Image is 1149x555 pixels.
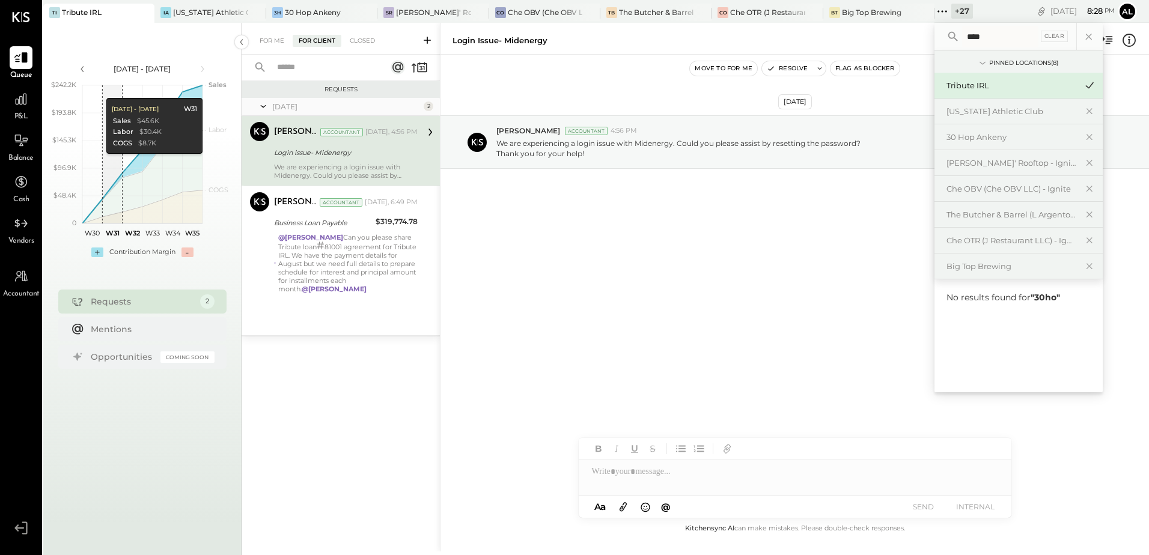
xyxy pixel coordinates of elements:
[62,7,102,17] div: Tribute IRL
[609,441,624,456] button: Italic
[112,139,132,148] div: COGS
[946,157,1076,169] div: [PERSON_NAME]' Rooftop - Ignite
[274,147,414,159] div: Login issue- Midenergy
[85,229,100,237] text: W30
[1,88,41,123] a: P&L
[344,35,381,47] div: Closed
[272,7,283,18] div: 3H
[248,85,434,94] div: Requests
[946,261,1076,272] div: Big Top Brewing
[657,499,674,514] button: @
[730,7,805,17] div: Che OTR (J Restaurant LLC) - Ignite
[627,441,642,456] button: Underline
[946,292,1060,303] span: No results found for
[91,247,103,257] div: +
[691,441,707,456] button: Ordered List
[1050,5,1115,17] div: [DATE]
[831,61,900,76] button: Flag as Blocker
[139,127,161,137] div: $30.4K
[619,7,693,17] div: The Butcher & Barrel (L Argento LLC) - [GEOGRAPHIC_DATA]
[91,323,209,335] div: Mentions
[365,198,418,207] div: [DATE], 6:49 PM
[718,7,728,18] div: CO
[124,229,140,237] text: W32
[778,94,812,109] div: [DATE]
[611,126,637,136] span: 4:56 PM
[91,351,154,363] div: Opportunities
[1,265,41,300] a: Accountant
[829,7,840,18] div: BT
[1,171,41,205] a: Cash
[946,235,1076,246] div: Che OTR (J Restaurant LLC) - Ignite
[383,7,394,18] div: SR
[1035,5,1047,17] div: copy link
[105,229,119,237] text: W31
[14,112,28,123] span: P&L
[453,35,547,46] div: Login issue- Midenergy
[900,499,948,515] button: SEND
[274,163,418,180] div: We are experiencing a login issue with Midenergy. Could you please assist by resetting the passwo...
[762,61,812,76] button: Resolve
[424,102,433,111] div: 2
[690,61,757,76] button: Move to for me
[565,127,608,135] div: Accountant
[661,501,671,512] span: @
[293,35,341,47] div: For Client
[1118,2,1137,21] button: Al
[111,105,158,114] div: [DATE] - [DATE]
[53,191,76,199] text: $48.4K
[274,217,372,229] div: Business Loan Payable
[136,117,159,126] div: $45.6K
[173,7,248,17] div: [US_STATE] Athletic Club
[209,80,227,89] text: Sales
[1041,31,1068,42] div: Clear
[1,129,41,164] a: Balance
[606,7,617,18] div: TB
[209,186,228,194] text: COGS
[165,229,180,237] text: W34
[320,128,363,136] div: Accountant
[946,132,1076,143] div: 30 Hop Ankeny
[645,441,660,456] button: Strikethrough
[1,212,41,247] a: Vendors
[72,219,76,227] text: 0
[396,7,471,17] div: [PERSON_NAME]' Rooftop - Ignite
[112,117,130,126] div: Sales
[946,106,1076,117] div: [US_STATE] Athletic Club
[317,239,325,252] span: #
[138,139,156,148] div: $8.7K
[591,441,606,456] button: Bold
[496,126,560,136] span: [PERSON_NAME]
[591,500,610,514] button: Aa
[209,126,227,134] text: Labor
[3,289,40,300] span: Accountant
[53,163,76,172] text: $96.9K
[52,108,76,117] text: $193.8K
[320,198,362,207] div: Accountant
[145,229,159,237] text: W33
[1,46,41,81] a: Queue
[951,499,999,515] button: INTERNAL
[49,7,60,18] div: TI
[946,80,1076,91] div: Tribute IRL
[496,138,861,159] p: We are experiencing a login issue with Midenergy. Could you please assist by resetting the passwo...
[278,233,418,293] div: Can you please share Tribute loan 81001 agreement for Tribute IRL. We have the payment details fo...
[160,351,215,363] div: Coming Soon
[946,209,1076,220] div: The Butcher & Barrel (L Argento LLC) - [GEOGRAPHIC_DATA]
[946,183,1076,195] div: Che OBV (Che OBV LLC) - Ignite
[274,126,318,138] div: [PERSON_NAME]
[51,80,76,89] text: $242.2K
[600,501,606,512] span: a
[673,441,689,456] button: Unordered List
[52,136,76,144] text: $145.3K
[951,4,973,19] div: + 27
[989,59,1058,67] div: Pinned Locations ( 8 )
[508,7,582,17] div: Che OBV (Che OBV LLC) - Ignite
[1031,292,1060,303] b: " 30ho "
[10,70,32,81] span: Queue
[181,247,194,257] div: -
[13,195,29,205] span: Cash
[285,7,341,17] div: 30 Hop Ankeny
[185,229,200,237] text: W35
[302,285,367,293] strong: @[PERSON_NAME]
